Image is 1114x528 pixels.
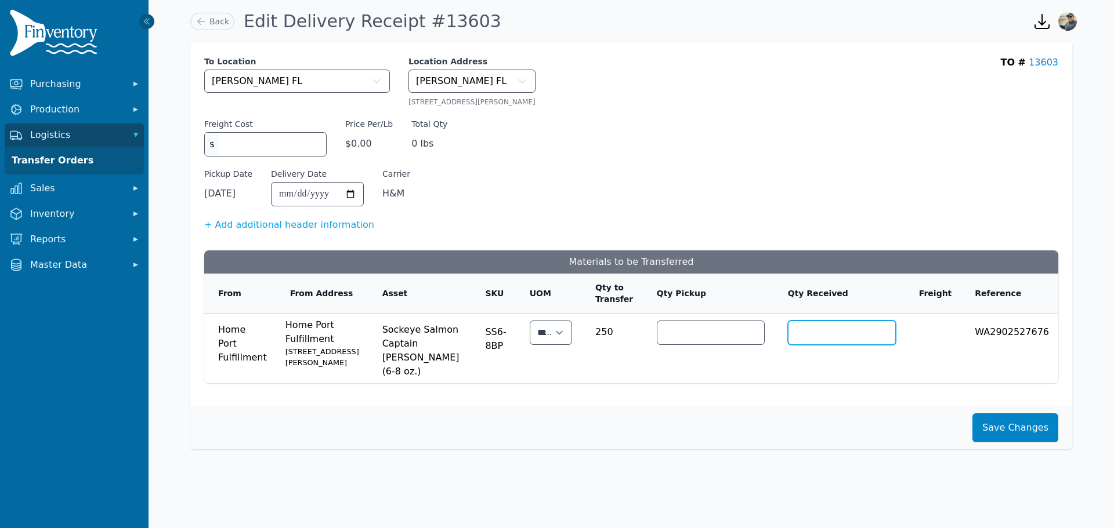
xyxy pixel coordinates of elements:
h3: Materials to be Transferred [204,250,1058,274]
button: Save Changes [972,413,1058,442]
span: 0 lbs [411,137,447,151]
span: Carrier [382,168,410,180]
label: Freight Cost [204,118,253,130]
th: Qty to Transfer [581,274,643,314]
button: Production [5,98,144,121]
th: SKU [471,274,515,314]
span: Pickup Date [204,168,252,180]
span: $ [205,133,219,156]
img: Anthony Armesto [1058,12,1077,31]
button: Purchasing [5,72,144,96]
span: [PERSON_NAME] FL [212,74,302,88]
button: Reports [5,228,144,251]
span: [PERSON_NAME] FL [416,74,507,88]
span: Production [30,103,123,116]
img: Finventory [9,9,102,61]
th: Qty Received [774,274,905,314]
span: TO # [1001,57,1026,68]
td: WA2902527676 [961,314,1058,384]
button: [PERSON_NAME] FL [204,70,390,93]
span: Inventory [30,207,123,221]
th: Asset [368,274,472,314]
button: Inventory [5,202,144,225]
label: Delivery Date [271,168,327,180]
th: UOM [516,274,581,314]
span: Home Port Fulfillment [218,318,267,365]
span: Home Port Fulfillment [285,319,359,368]
label: Price Per/Lb [345,118,393,130]
th: From Address [276,274,368,314]
label: To Location [204,56,390,67]
button: + Add additional header information [204,218,374,232]
span: Sales [30,181,123,195]
span: 250 [595,318,634,339]
span: [DATE] [204,182,252,201]
span: Master Data [30,258,123,272]
th: Qty Pickup [643,274,774,314]
th: Reference [961,274,1058,314]
a: 13603 [1029,57,1058,68]
a: Transfer Orders [7,149,142,172]
button: [PERSON_NAME] FL [408,70,536,93]
a: Back [190,13,234,30]
button: Sales [5,177,144,200]
td: SS6-8BP [471,314,515,384]
label: Location Address [408,56,536,67]
button: Logistics [5,123,144,147]
div: [STREET_ADDRESS][PERSON_NAME] [408,97,536,107]
span: Reports [30,232,123,246]
span: Purchasing [30,77,123,91]
span: $0.00 [345,137,393,151]
th: From [204,274,276,314]
th: Freight [905,274,961,314]
button: Master Data [5,253,144,276]
small: [STREET_ADDRESS][PERSON_NAME] [285,346,359,368]
h1: Edit Delivery Receipt #13603 [244,11,501,32]
label: Total Qty [411,118,447,130]
span: H&M [382,187,410,201]
span: Sockeye Salmon Captain [PERSON_NAME] (6-8 oz.) [382,318,462,378]
span: Logistics [30,128,123,142]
